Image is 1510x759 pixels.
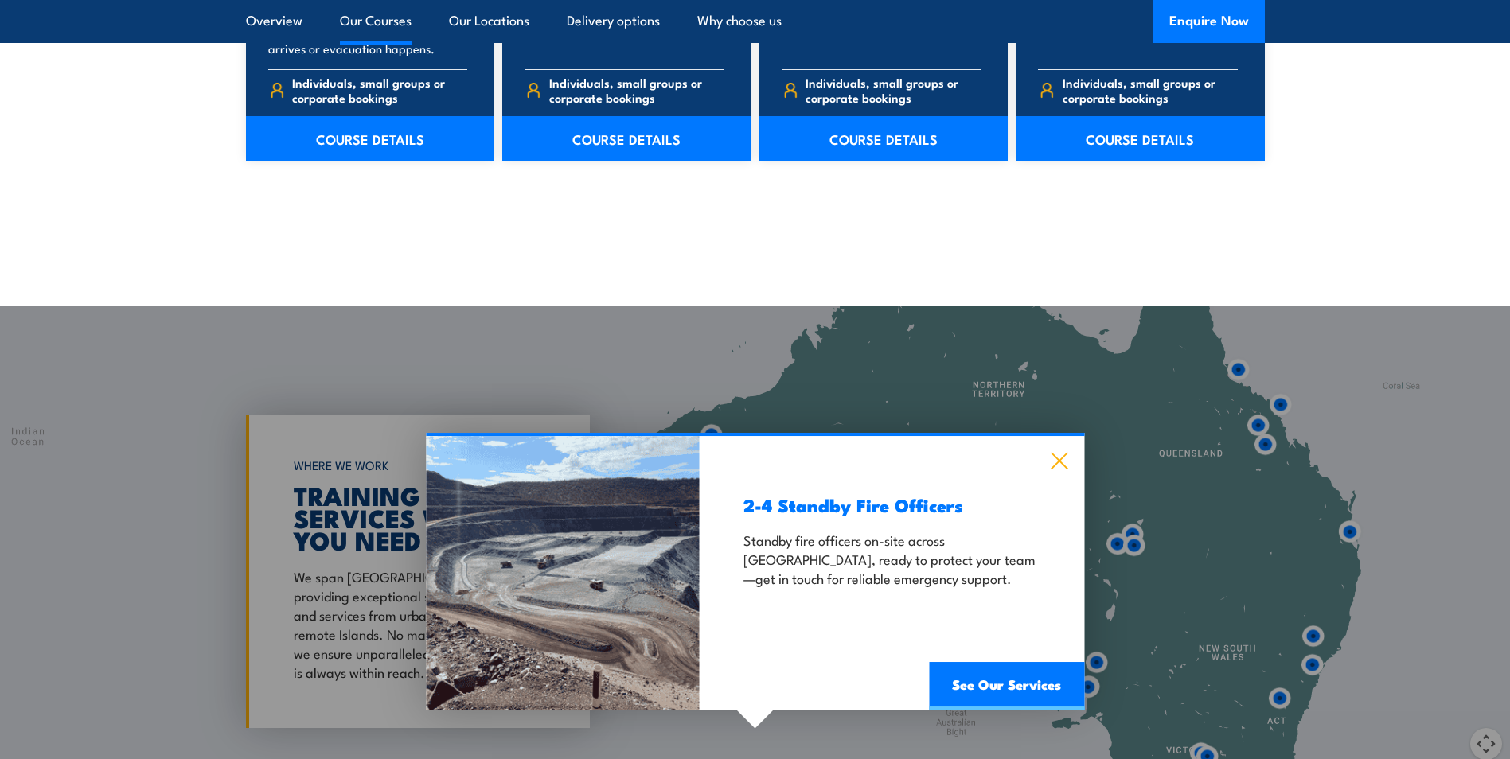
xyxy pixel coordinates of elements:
a: COURSE DETAILS [1016,116,1265,161]
span: Individuals, small groups or corporate bookings [1063,75,1238,105]
a: See Our Services [929,662,1084,710]
a: COURSE DETAILS [759,116,1009,161]
span: Individuals, small groups or corporate bookings [549,75,724,105]
span: Individuals, small groups or corporate bookings [292,75,467,105]
a: COURSE DETAILS [502,116,751,161]
span: Individuals, small groups or corporate bookings [806,75,981,105]
a: COURSE DETAILS [246,116,495,161]
h3: 2-4 Standby Fire Officers [743,496,1040,514]
p: Standby fire officers on-site across [GEOGRAPHIC_DATA], ready to protect your team—get in touch f... [743,530,1040,587]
